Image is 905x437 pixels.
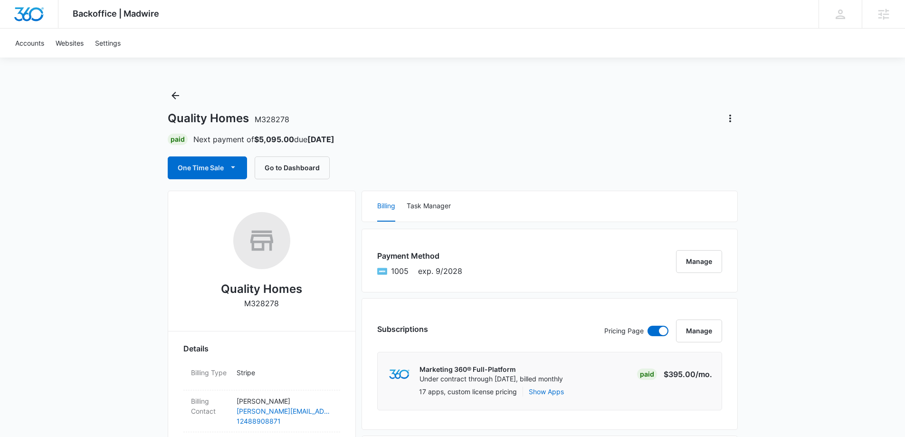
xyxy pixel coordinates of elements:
strong: $5,095.00 [254,135,294,144]
button: Back [168,88,183,103]
div: Paid [168,134,188,145]
span: /mo. [695,369,712,379]
a: 12488908871 [237,416,333,426]
dt: Billing Contact [191,396,229,416]
h2: Quality Homes [221,281,302,298]
button: Manage [676,320,722,342]
p: Under contract through [DATE], billed monthly [419,374,563,384]
a: Websites [50,29,89,58]
span: M328278 [255,115,289,124]
button: Manage [676,250,722,273]
p: Stripe [237,368,333,378]
p: $395.00 [664,369,712,380]
button: Billing [377,191,395,222]
span: American Express ending with [391,265,409,277]
p: Pricing Page [604,326,644,336]
span: Details [183,343,209,354]
span: Backoffice | Madwire [73,9,159,19]
span: exp. 9/2028 [418,265,462,277]
h3: Subscriptions [377,323,428,335]
button: One Time Sale [168,156,247,179]
p: 17 apps, custom license pricing [419,387,517,397]
img: marketing360Logo [389,369,410,379]
a: Accounts [10,29,50,58]
p: Marketing 360® Full-Platform [419,365,563,374]
button: Show Apps [529,387,564,397]
button: Go to Dashboard [255,156,330,179]
div: Billing TypeStripe [183,362,340,390]
p: [PERSON_NAME] [237,396,333,406]
div: Billing Contact[PERSON_NAME][PERSON_NAME][EMAIL_ADDRESS][DOMAIN_NAME]12488908871 [183,390,340,432]
div: Paid [637,369,657,380]
strong: [DATE] [307,135,334,144]
p: M328278 [244,298,279,309]
dt: Billing Type [191,368,229,378]
h1: Quality Homes [168,111,289,126]
button: Task Manager [407,191,451,222]
a: [PERSON_NAME][EMAIL_ADDRESS][DOMAIN_NAME] [237,406,333,416]
a: Settings [89,29,126,58]
h3: Payment Method [377,250,462,262]
button: Actions [723,111,738,126]
p: Next payment of due [193,134,334,145]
